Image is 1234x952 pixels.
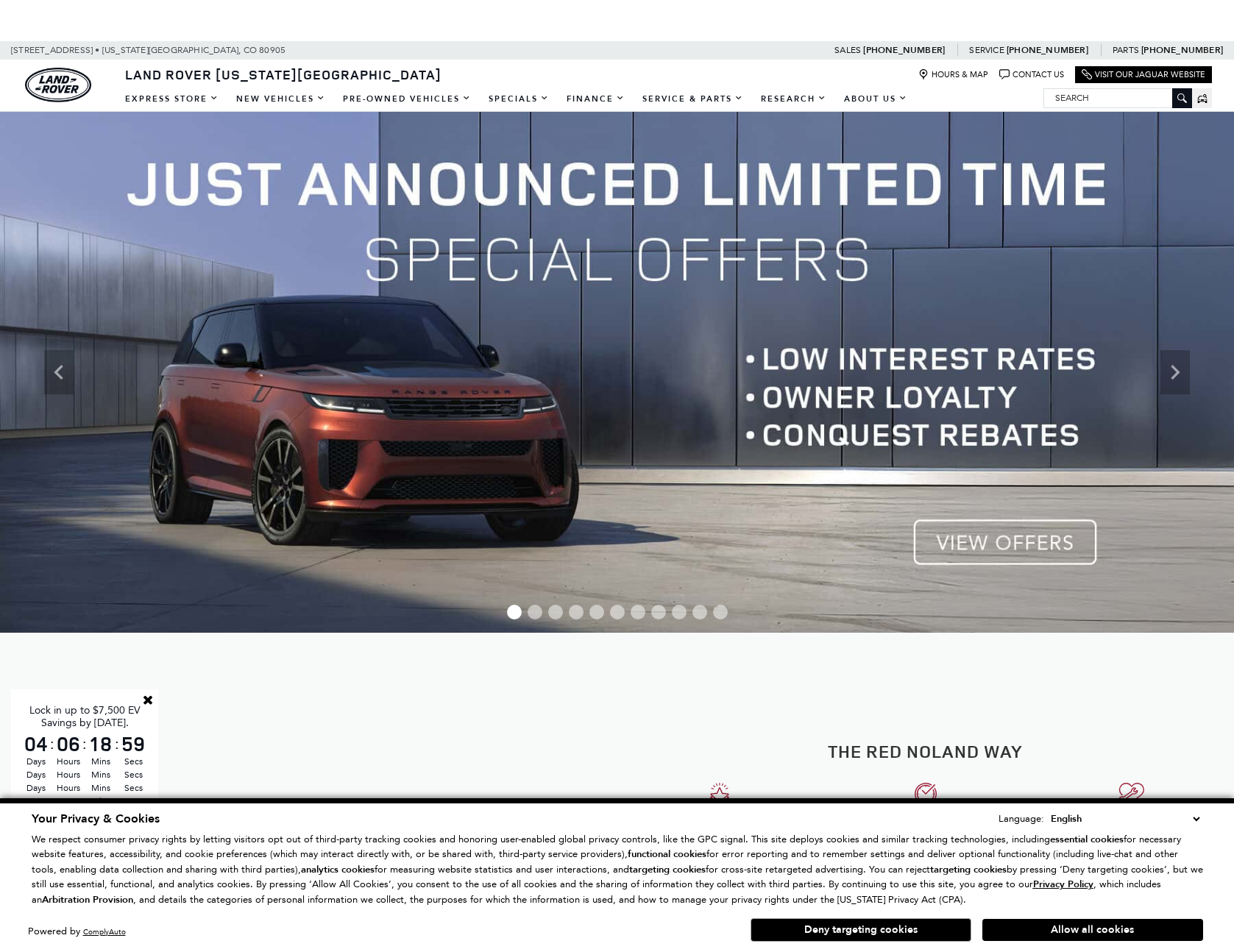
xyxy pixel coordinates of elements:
strong: essential cookies [1050,833,1124,846]
span: Mins [87,795,115,808]
span: Hours [54,781,82,795]
span: Go to slide 7 [631,605,645,619]
span: Days [22,755,50,768]
nav: Main Navigation [116,86,916,112]
div: Powered by [28,927,126,937]
a: EXPRESS STORE [116,86,227,112]
span: Mins [87,755,115,768]
span: CO [244,41,257,60]
span: Go to slide 6 [610,605,625,619]
span: : [50,733,54,755]
u: Privacy Policy [1033,878,1093,891]
span: Secs [119,781,147,795]
a: Pre-Owned Vehicles [334,86,480,112]
span: Days [22,768,50,781]
span: Mins [87,781,115,795]
span: Service [969,45,1004,55]
img: Land Rover [25,68,91,102]
span: Go to slide 3 [548,605,563,619]
a: Hours & Map [918,69,988,80]
span: Lock in up to $7,500 EV Savings by [DATE]. [29,704,141,729]
span: : [115,733,119,755]
a: [STREET_ADDRESS] • [US_STATE][GEOGRAPHIC_DATA], CO 80905 [11,45,286,55]
strong: functional cookies [628,848,706,861]
span: 59 [119,733,147,754]
button: Deny targeting cookies [751,918,971,942]
select: Language Select [1047,811,1203,827]
a: [PHONE_NUMBER] [863,44,945,56]
a: New Vehicles [227,86,334,112]
div: Next [1160,350,1190,394]
a: Research [752,86,835,112]
span: 80905 [259,41,286,60]
span: Go to slide 4 [569,605,584,619]
a: [PHONE_NUMBER] [1007,44,1088,56]
span: Go to slide 8 [651,605,666,619]
span: [US_STATE][GEOGRAPHIC_DATA], [102,41,241,60]
input: Search [1044,89,1191,107]
span: Days [22,781,50,795]
strong: analytics cookies [301,863,375,876]
span: 18 [87,733,115,754]
span: [STREET_ADDRESS] • [11,41,100,60]
strong: targeting cookies [930,863,1007,876]
span: Go to slide 1 [507,605,522,619]
span: Secs [119,755,147,768]
a: Close [141,693,155,706]
span: Hours [54,768,82,781]
div: Previous [44,350,74,394]
span: : [82,733,87,755]
a: ComplyAuto [83,927,126,937]
a: Specials [480,86,558,112]
a: Visit Our Jaguar Website [1082,69,1205,80]
span: Parts [1113,45,1139,55]
span: Go to slide 5 [589,605,604,619]
span: 04 [22,733,50,754]
span: Your Privacy & Cookies [32,811,160,827]
button: Allow all cookies [982,919,1203,941]
span: Hours [54,795,82,808]
span: Hours [54,755,82,768]
p: We respect consumer privacy rights by letting visitors opt out of third-party tracking cookies an... [32,832,1203,908]
a: Land Rover [US_STATE][GEOGRAPHIC_DATA] [116,65,450,83]
strong: Arbitration Provision [42,893,133,906]
span: Secs [119,768,147,781]
a: Contact Us [999,69,1064,80]
a: land-rover [25,68,91,102]
span: Land Rover [US_STATE][GEOGRAPHIC_DATA] [125,65,442,83]
span: 06 [54,733,82,754]
span: Secs [119,795,147,808]
a: Finance [558,86,634,112]
h2: The Red Noland Way [628,742,1224,761]
a: Privacy Policy [1033,878,1093,889]
span: Go to slide 10 [692,605,707,619]
a: Service & Parts [634,86,752,112]
a: [PHONE_NUMBER] [1141,44,1223,56]
span: Mins [87,768,115,781]
span: Days [22,795,50,808]
a: About Us [835,86,916,112]
strong: targeting cookies [629,863,706,876]
span: Go to slide 11 [713,605,728,619]
div: Language: [999,814,1044,823]
span: Go to slide 2 [528,605,542,619]
span: Go to slide 9 [672,605,687,619]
